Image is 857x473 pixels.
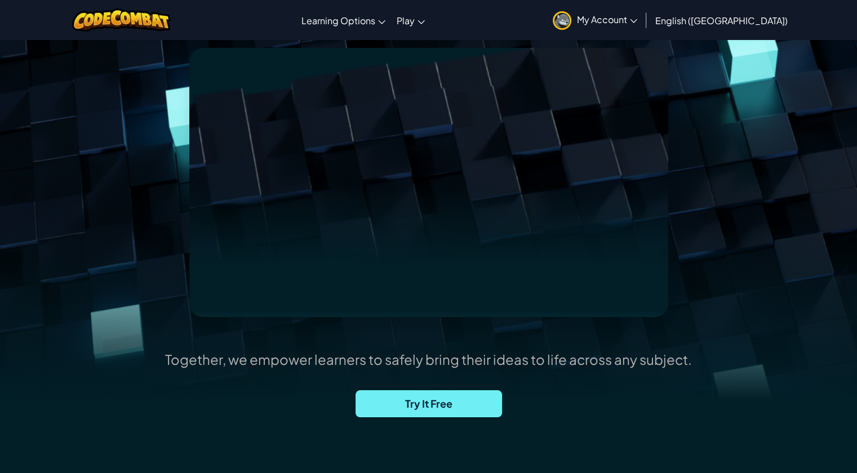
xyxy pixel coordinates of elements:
p: Together, we empower learners to safely bring their ideas to life across any subject. [165,351,692,368]
a: Play [391,5,430,35]
span: English ([GEOGRAPHIC_DATA]) [655,15,788,26]
span: Learning Options [301,15,375,26]
img: avatar [553,11,571,30]
a: English ([GEOGRAPHIC_DATA]) [650,5,793,35]
img: CodeCombat logo [72,8,171,32]
button: Try It Free [356,390,502,417]
a: My Account [547,2,643,38]
span: My Account [577,14,637,25]
a: Learning Options [296,5,391,35]
span: Play [397,15,415,26]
